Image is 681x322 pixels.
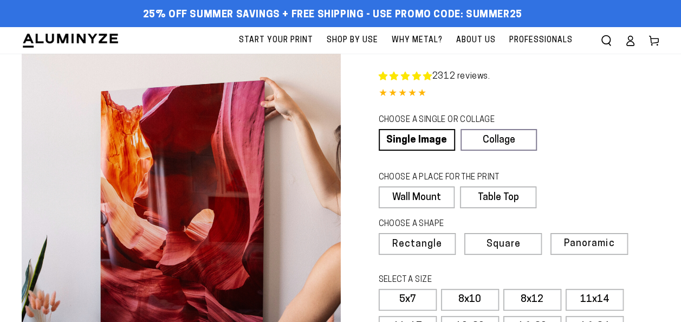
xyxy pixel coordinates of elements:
a: Start Your Print [234,27,319,54]
a: Collage [461,129,537,151]
legend: CHOOSE A SHAPE [379,218,528,230]
span: Start Your Print [239,34,313,47]
span: Why Metal? [392,34,443,47]
span: Shop By Use [327,34,378,47]
legend: SELECT A SIZE [379,274,543,286]
span: About Us [456,34,496,47]
a: About Us [451,27,501,54]
a: Professionals [504,27,578,54]
a: Why Metal? [386,27,448,54]
summary: Search our site [594,29,618,53]
img: Aluminyze [22,33,119,49]
a: Single Image [379,129,455,151]
span: Professionals [509,34,573,47]
a: Shop By Use [321,27,384,54]
label: 5x7 [379,289,437,311]
legend: CHOOSE A PLACE FOR THE PRINT [379,172,527,184]
label: 11x14 [566,289,624,311]
label: Table Top [460,186,536,208]
label: 8x10 [441,289,499,311]
span: 25% off Summer Savings + Free Shipping - Use Promo Code: SUMMER25 [143,9,522,21]
div: 4.85 out of 5.0 stars [379,86,660,102]
span: Square [486,240,520,249]
label: Wall Mount [379,186,455,208]
legend: CHOOSE A SINGLE OR COLLAGE [379,114,527,126]
label: 8x12 [503,289,561,311]
span: Rectangle [392,240,442,249]
span: Panoramic [564,239,614,249]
